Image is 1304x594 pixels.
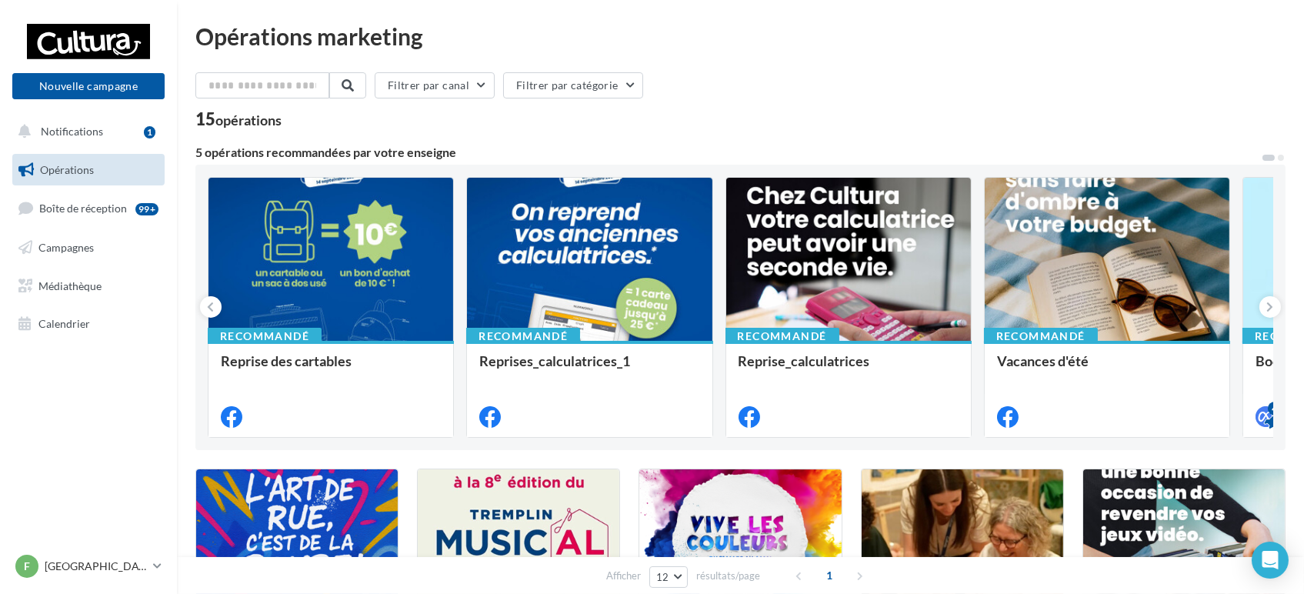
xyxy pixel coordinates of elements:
[375,72,495,98] button: Filtrer par canal
[215,113,282,127] div: opérations
[208,328,322,345] div: Recommandé
[38,317,90,330] span: Calendrier
[195,111,282,128] div: 15
[12,552,165,581] a: F [GEOGRAPHIC_DATA]
[9,232,168,264] a: Campagnes
[739,353,959,384] div: Reprise_calculatrices
[984,328,1098,345] div: Recommandé
[24,559,30,574] span: F
[45,559,147,574] p: [GEOGRAPHIC_DATA]
[9,308,168,340] a: Calendrier
[39,202,127,215] span: Boîte de réception
[12,73,165,99] button: Nouvelle campagne
[40,163,94,176] span: Opérations
[503,72,643,98] button: Filtrer par catégorie
[606,569,641,583] span: Afficher
[725,328,839,345] div: Recommandé
[9,270,168,302] a: Médiathèque
[479,353,699,384] div: Reprises_calculatrices_1
[656,571,669,583] span: 12
[38,279,102,292] span: Médiathèque
[696,569,760,583] span: résultats/page
[135,203,158,215] div: 99+
[9,192,168,225] a: Boîte de réception99+
[1252,542,1289,579] div: Open Intercom Messenger
[9,154,168,186] a: Opérations
[1268,402,1282,415] div: 4
[41,125,103,138] span: Notifications
[195,25,1286,48] div: Opérations marketing
[466,328,580,345] div: Recommandé
[9,115,162,148] button: Notifications 1
[817,563,842,588] span: 1
[221,353,441,384] div: Reprise des cartables
[997,353,1217,384] div: Vacances d'été
[38,241,94,254] span: Campagnes
[649,566,689,588] button: 12
[195,146,1261,159] div: 5 opérations recommandées par votre enseigne
[144,126,155,138] div: 1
